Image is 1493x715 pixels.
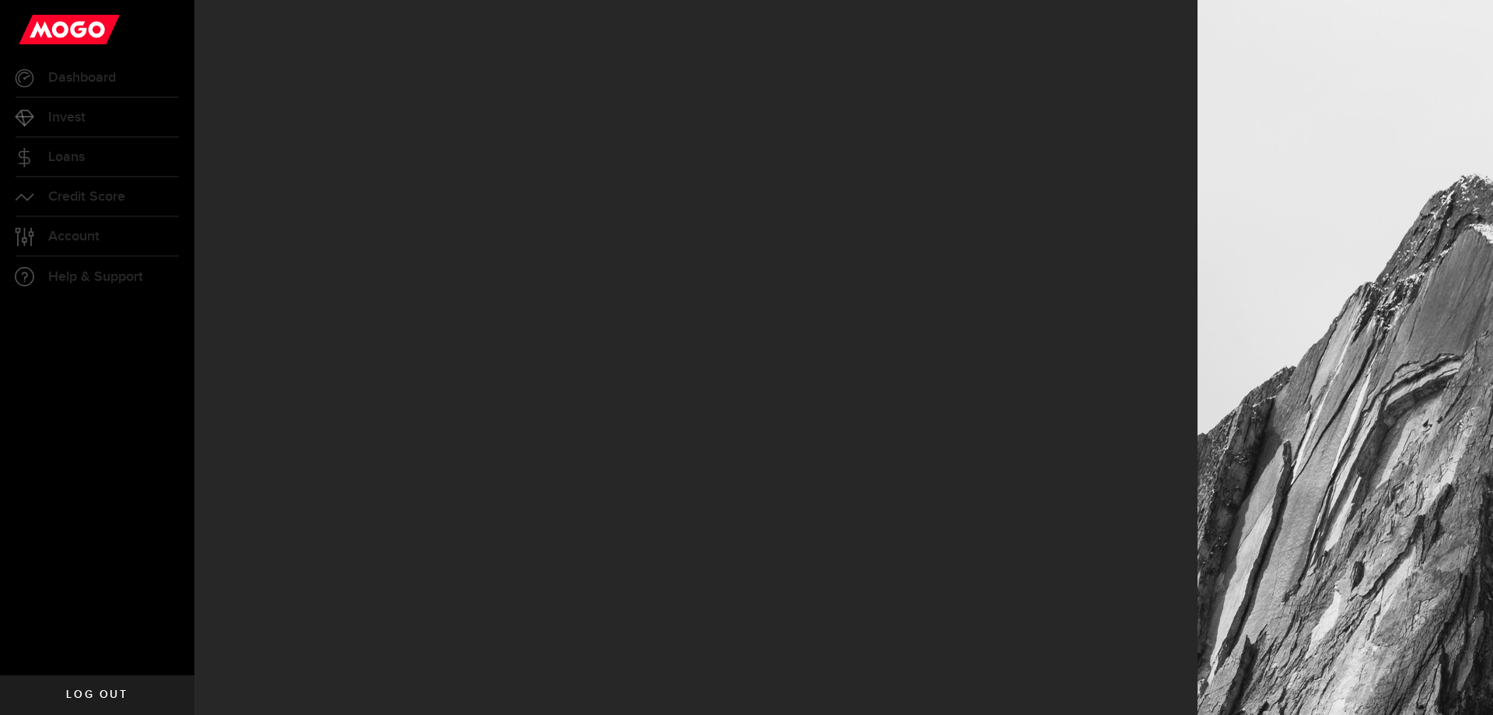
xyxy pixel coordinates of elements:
span: Dashboard [48,71,116,85]
span: Loans [48,150,85,164]
span: Log out [66,689,128,700]
span: Help & Support [48,270,143,284]
span: Account [48,230,100,244]
span: Invest [48,110,86,124]
span: Credit Score [48,190,125,204]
